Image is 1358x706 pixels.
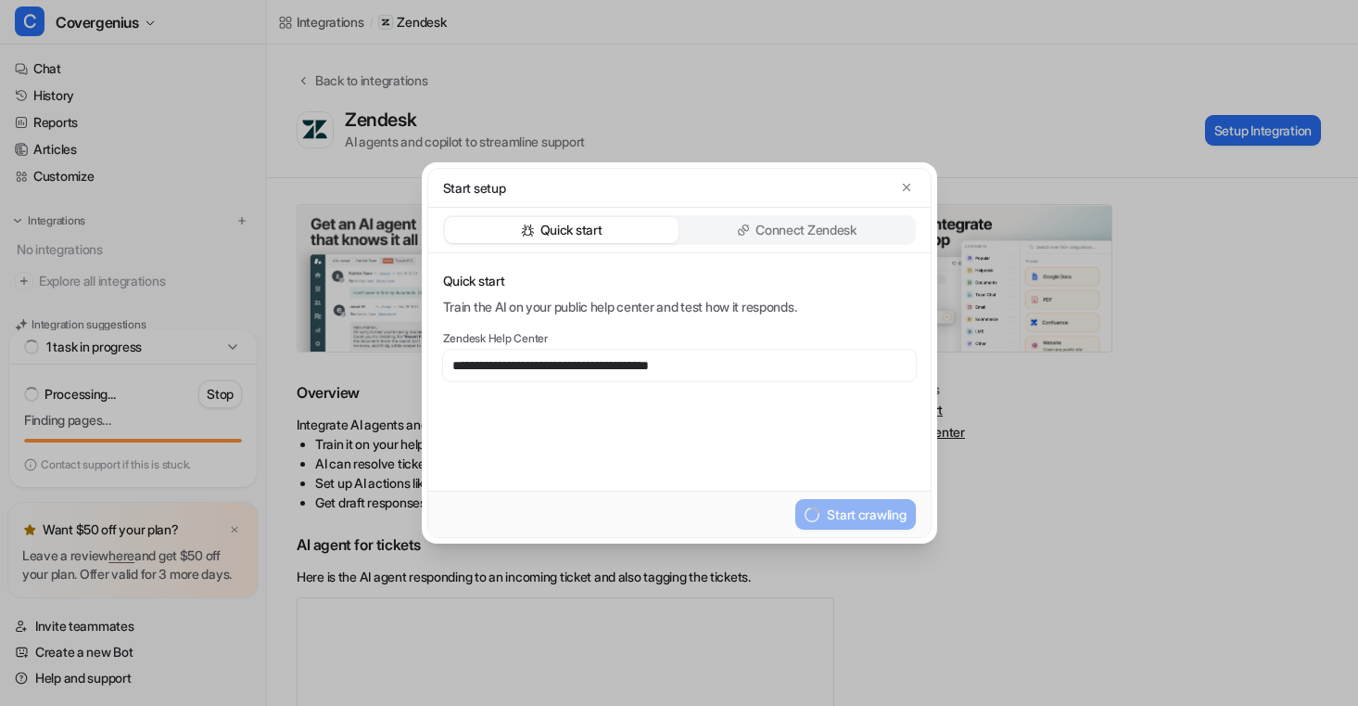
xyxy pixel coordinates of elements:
[795,499,915,530] button: Start crawling
[443,272,916,290] p: Quick start
[755,221,857,239] p: Connect Zendesk
[443,331,916,346] label: Zendesk Help Center
[443,178,506,198] p: Start setup
[540,221,603,239] p: Quick start
[443,298,916,316] p: Train the AI on your public help center and test how it responds.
